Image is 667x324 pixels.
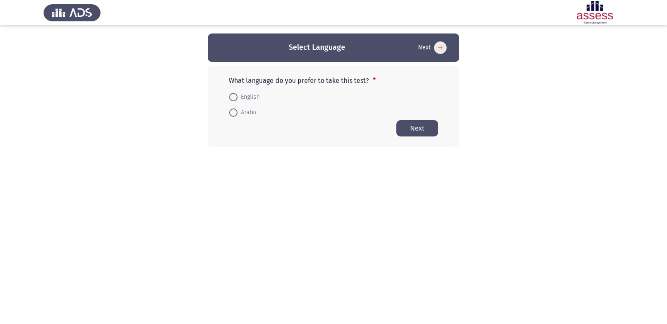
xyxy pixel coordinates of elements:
[566,1,623,24] img: Assessment logo of ASSESS Employability - EBI
[238,108,258,118] span: Arabic
[229,77,438,85] p: What language do you prefer to take this test?
[238,92,260,102] span: English
[289,42,345,53] h3: Select Language
[44,1,101,24] img: Assess Talent Management logo
[416,41,449,54] button: Start assessment
[396,120,438,136] button: Start assessment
